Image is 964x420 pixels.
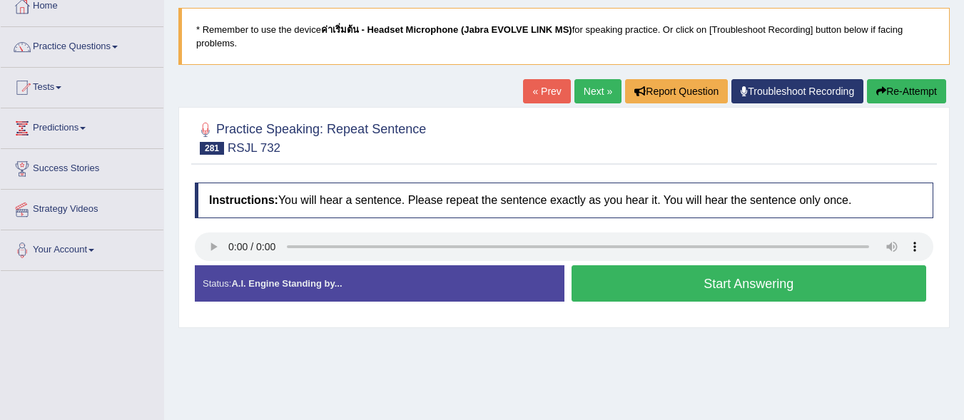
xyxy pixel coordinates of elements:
a: « Prev [523,79,570,103]
a: Your Account [1,230,163,266]
h2: Practice Speaking: Repeat Sentence [195,119,426,155]
a: Next » [574,79,621,103]
button: Re-Attempt [867,79,946,103]
span: 281 [200,142,224,155]
b: Instructions: [209,194,278,206]
a: Strategy Videos [1,190,163,225]
button: Report Question [625,79,728,103]
button: Start Answering [572,265,927,302]
a: Success Stories [1,149,163,185]
h4: You will hear a sentence. Please repeat the sentence exactly as you hear it. You will hear the se... [195,183,933,218]
small: RSJL 732 [228,141,280,155]
b: ค่าเริ่มต้น - Headset Microphone (Jabra EVOLVE LINK MS) [321,24,572,35]
blockquote: * Remember to use the device for speaking practice. Or click on [Troubleshoot Recording] button b... [178,8,950,65]
a: Predictions [1,108,163,144]
a: Tests [1,68,163,103]
a: Troubleshoot Recording [731,79,863,103]
div: Status: [195,265,564,302]
a: Practice Questions [1,27,163,63]
strong: A.I. Engine Standing by... [231,278,342,289]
